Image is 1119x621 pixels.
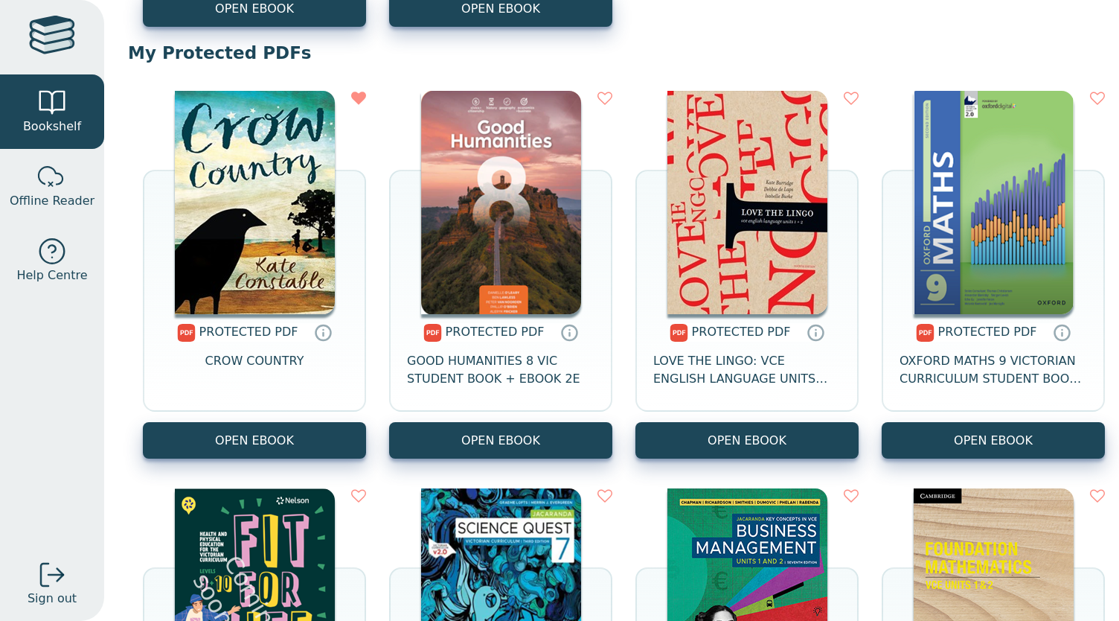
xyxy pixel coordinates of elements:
img: pdf.svg [177,324,196,342]
span: PROTECTED PDF [446,325,545,339]
img: pdf.svg [670,324,688,342]
img: d481fa0a-f545-4030-b997-69a897349703.png [914,91,1074,314]
span: PROTECTED PDF [199,325,298,339]
span: CROW COUNTRY [205,352,304,388]
span: PROTECTED PDF [692,325,791,339]
span: Offline Reader [10,192,94,210]
span: PROTECTED PDF [938,325,1037,339]
a: Protected PDFs cannot be printed, copied or shared. They can be accessed online through Education... [560,323,578,341]
a: Protected PDFs cannot be printed, copied or shared. They can be accessed online through Education... [807,323,824,341]
img: 82d18a05-70fd-456c-ade8-bcb8049d3e4a.png [421,91,581,314]
a: OPEN EBOOK [882,422,1105,459]
img: 0f0ec4b0-0cb2-46f8-8ffc-1a69ade313b1.jpg [667,91,827,314]
span: Sign out [28,590,77,608]
span: Bookshelf [23,118,81,136]
img: pdf.svg [423,324,442,342]
p: My Protected PDFs [128,42,1095,64]
span: Help Centre [16,267,87,284]
span: GOOD HUMANITIES 8 VIC STUDENT BOOK + EBOOK 2E [407,352,594,388]
img: pdf.svg [916,324,934,342]
a: Protected PDFs cannot be printed, copied or shared. They can be accessed online through Education... [1053,323,1071,341]
a: OPEN EBOOK [143,422,366,459]
img: d331e308-aa24-482b-a40b-edbaf9b4188f.jpg [175,91,335,314]
span: LOVE THE LINGO: VCE ENGLISH LANGUAGE UNITS 1&2 4E [653,352,841,388]
a: OPEN EBOOK [635,422,859,459]
a: OPEN EBOOK [389,422,612,459]
span: OXFORD MATHS 9 VICTORIAN CURRICULUM STUDENT BOOK DIGITAL ACCESS 2E [900,352,1087,388]
a: Protected PDFs cannot be printed, copied or shared. They can be accessed online through Education... [314,323,332,341]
